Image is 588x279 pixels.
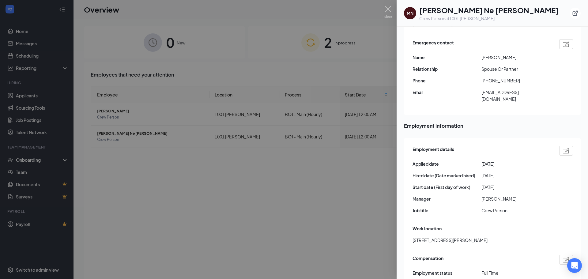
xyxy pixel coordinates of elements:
span: Phone [413,77,481,84]
span: Hired date (Date marked hired) [413,172,481,179]
div: MN [407,10,413,16]
span: Manager [413,195,481,202]
span: Employment status [413,270,481,276]
span: Start date (First day of work) [413,184,481,190]
button: ExternalLink [570,8,581,19]
span: [PERSON_NAME] [481,54,550,61]
div: Crew Person at 1001 [PERSON_NAME] [419,15,559,21]
span: Work location [413,225,442,232]
span: Full Time [481,270,550,276]
span: Email [413,89,481,96]
span: [DATE] [481,184,550,190]
div: Open Intercom Messenger [567,258,582,273]
span: Name [413,54,481,61]
span: [DATE] [481,160,550,167]
span: Applied date [413,160,481,167]
span: [PERSON_NAME] [481,195,550,202]
span: Compensation [413,255,443,265]
span: [DATE] [481,172,550,179]
span: Spouse Or Partner [481,66,550,72]
h1: [PERSON_NAME] Ne [PERSON_NAME] [419,5,559,15]
span: Relationship [413,66,481,72]
span: [PHONE_NUMBER] [481,77,550,84]
span: [STREET_ADDRESS][PERSON_NAME] [413,237,488,243]
span: Employment information [404,122,581,130]
span: Emergency contact [413,39,454,49]
span: Employment details [413,146,454,156]
span: Crew Person [481,207,550,214]
span: [EMAIL_ADDRESS][DOMAIN_NAME] [481,89,550,102]
svg: ExternalLink [572,10,578,16]
span: Job title [413,207,481,214]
